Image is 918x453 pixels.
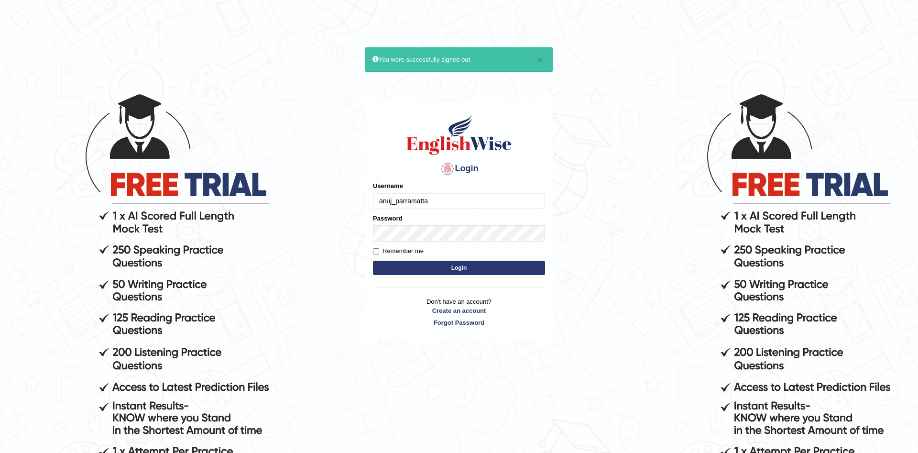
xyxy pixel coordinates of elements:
[373,261,545,275] button: Login
[373,306,545,315] a: Create an account
[404,113,514,156] img: Logo of English Wise sign in for intelligent practice with AI
[373,214,402,223] label: Password
[537,55,543,65] button: ×
[373,181,403,190] label: Username
[373,248,379,254] input: Remember me
[365,47,553,72] div: You were successfully signed out
[373,246,424,256] label: Remember me
[373,161,545,177] h4: Login
[373,297,545,327] p: Don't have an account?
[373,318,545,327] a: Forgot Password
